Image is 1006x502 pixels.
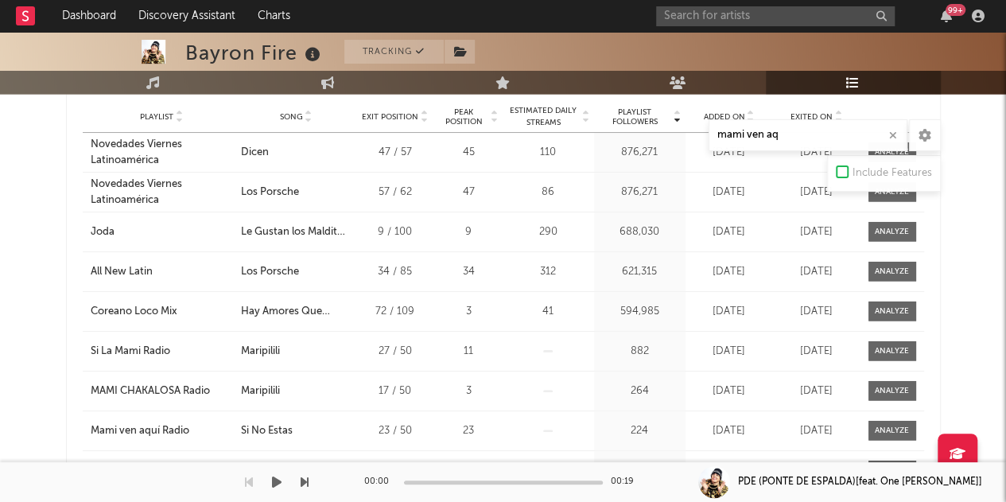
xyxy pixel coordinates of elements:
[91,137,234,168] a: Novedades Viernes Latinoamérica
[507,105,581,129] span: Estimated Daily Streams
[941,10,952,22] button: 99+
[359,185,431,200] div: 57 / 62
[738,475,982,489] div: PDE (PONTE DE ESPALDA)[feat. One [PERSON_NAME]]
[91,383,234,399] a: MAMI CHAKALOSA Radio
[598,344,682,360] div: 882
[280,112,303,122] span: Song
[91,264,153,280] div: All New Latin
[91,344,234,360] a: Si La Mami Radio
[777,304,856,320] div: [DATE]
[359,423,431,439] div: 23 / 50
[91,304,234,320] a: Coreano Loco Mix
[241,264,299,280] div: Los Porsche
[364,473,396,492] div: 00:00
[439,185,499,200] div: 47
[439,423,499,439] div: 23
[241,423,293,439] div: Si No Estas
[359,224,431,240] div: 9 / 100
[689,145,769,161] div: [DATE]
[598,185,682,200] div: 876,271
[241,264,351,280] a: Los Porsche
[689,224,769,240] div: [DATE]
[777,145,856,161] div: [DATE]
[507,224,590,240] div: 290
[598,224,682,240] div: 688,030
[598,304,682,320] div: 594,985
[689,344,769,360] div: [DATE]
[439,145,499,161] div: 45
[598,423,682,439] div: 224
[507,145,590,161] div: 110
[241,145,351,161] a: Dicen
[241,423,351,439] a: Si No Estas
[241,224,351,240] a: Le Gustan los Malditos 2
[611,473,643,492] div: 00:19
[241,344,280,360] div: Maripilili
[185,40,324,66] div: Bayron Fire
[507,304,590,320] div: 41
[362,112,418,122] span: Exit Position
[359,344,431,360] div: 27 / 50
[91,264,234,280] a: All New Latin
[439,383,499,399] div: 3
[507,264,590,280] div: 312
[91,383,210,399] div: MAMI CHAKALOSA Radio
[598,383,682,399] div: 264
[140,112,173,122] span: Playlist
[359,264,431,280] div: 34 / 85
[359,145,431,161] div: 47 / 57
[439,344,499,360] div: 11
[790,112,833,122] span: Exited On
[91,224,115,240] div: Joda
[598,145,682,161] div: 876,271
[241,383,351,399] a: Maripilili
[689,423,769,439] div: [DATE]
[777,264,856,280] div: [DATE]
[344,40,444,64] button: Tracking
[439,264,499,280] div: 34
[709,119,907,151] input: Search Playlists/Charts
[704,112,745,122] span: Added On
[507,185,590,200] div: 86
[853,164,932,183] div: Include Features
[91,304,177,320] div: Coreano Loco Mix
[241,145,269,161] div: Dicen
[439,224,499,240] div: 9
[689,185,769,200] div: [DATE]
[241,344,351,360] a: Maripilili
[91,224,234,240] a: Joda
[241,304,351,320] a: Hay Amores Que Matan - Remix
[689,264,769,280] div: [DATE]
[241,185,299,200] div: Los Porsche
[777,185,856,200] div: [DATE]
[91,423,234,439] a: Mami ven aquí Radio
[777,383,856,399] div: [DATE]
[439,107,489,126] span: Peak Position
[439,304,499,320] div: 3
[946,4,965,16] div: 99 +
[241,383,280,399] div: Maripilili
[91,344,170,360] div: Si La Mami Radio
[359,383,431,399] div: 17 / 50
[777,423,856,439] div: [DATE]
[656,6,895,26] input: Search for artists
[689,383,769,399] div: [DATE]
[91,177,234,208] a: Novedades Viernes Latinoamérica
[359,304,431,320] div: 72 / 109
[777,224,856,240] div: [DATE]
[598,264,682,280] div: 621,315
[777,344,856,360] div: [DATE]
[689,304,769,320] div: [DATE]
[598,107,672,126] span: Playlist Followers
[241,185,351,200] a: Los Porsche
[91,423,189,439] div: Mami ven aquí Radio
